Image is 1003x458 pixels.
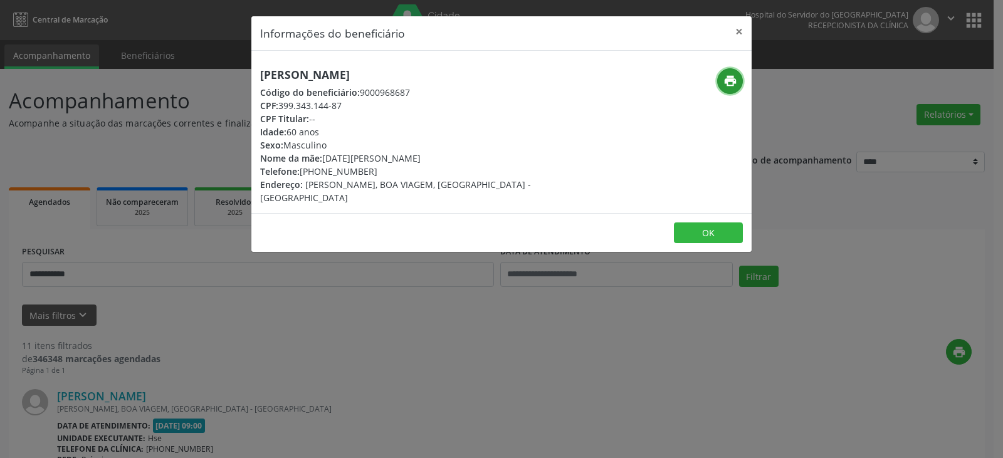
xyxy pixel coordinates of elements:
[727,16,752,47] button: Close
[260,165,576,178] div: [PHONE_NUMBER]
[723,74,737,88] i: print
[260,139,283,151] span: Sexo:
[260,112,576,125] div: --
[260,100,278,112] span: CPF:
[717,68,743,94] button: print
[260,165,300,177] span: Telefone:
[260,68,576,81] h5: [PERSON_NAME]
[260,126,286,138] span: Idade:
[260,86,360,98] span: Código do beneficiário:
[260,99,576,112] div: 399.343.144-87
[260,25,405,41] h5: Informações do beneficiário
[260,179,303,190] span: Endereço:
[260,86,576,99] div: 9000968687
[260,138,576,152] div: Masculino
[260,113,309,125] span: CPF Titular:
[260,179,531,204] span: [PERSON_NAME], BOA VIAGEM, [GEOGRAPHIC_DATA] - [GEOGRAPHIC_DATA]
[260,125,576,138] div: 60 anos
[260,152,576,165] div: [DATE][PERSON_NAME]
[260,152,322,164] span: Nome da mãe:
[674,222,743,244] button: OK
